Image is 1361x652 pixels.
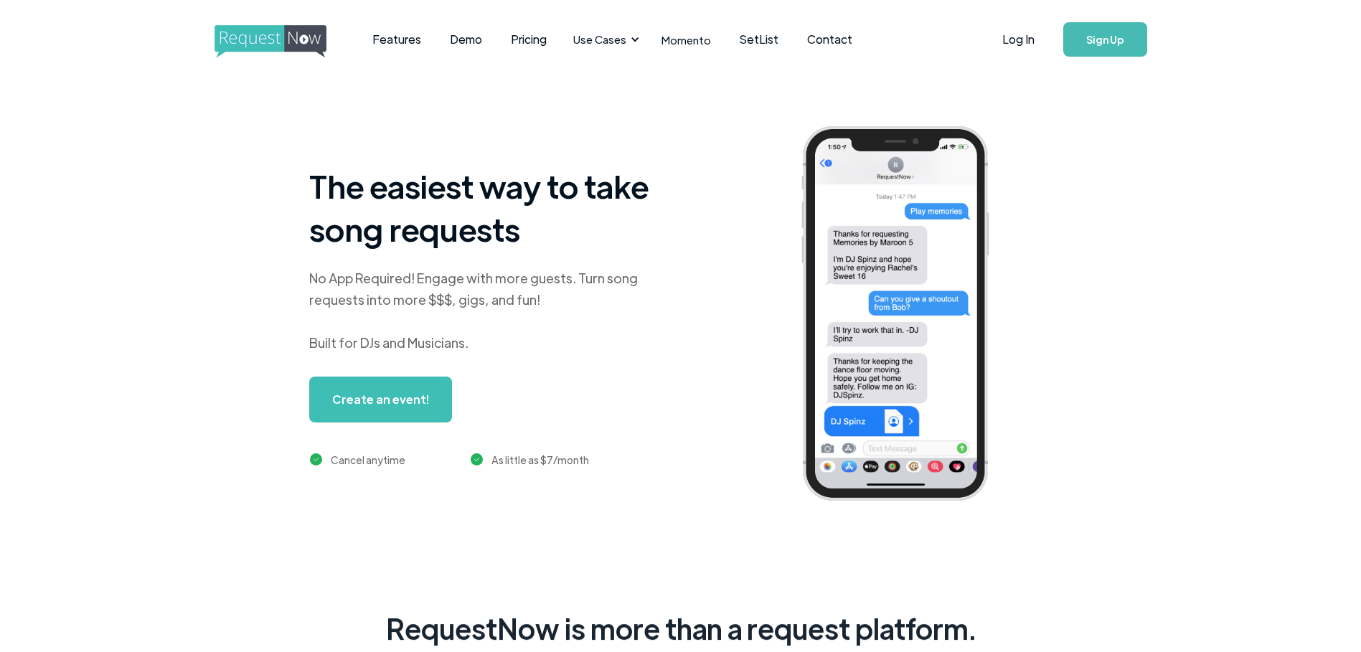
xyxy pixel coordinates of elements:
img: green checkmark [310,453,322,466]
div: As little as $7/month [491,451,589,468]
div: No App Required! Engage with more guests. Turn song requests into more $$$, gigs, and fun! Built ... [309,268,668,354]
a: Demo [435,17,496,62]
div: Use Cases [573,32,626,47]
a: home [215,25,322,54]
img: requestnow logo [215,25,353,58]
a: Sign Up [1063,22,1147,57]
a: Momento [647,19,725,61]
img: green checkmark [471,453,483,466]
a: Create an event! [309,377,452,422]
div: Cancel anytime [331,451,405,468]
a: SetList [725,17,793,62]
a: Features [358,17,435,62]
h1: The easiest way to take song requests [309,164,668,250]
a: Log In [988,14,1049,65]
a: Contact [793,17,867,62]
img: iphone screenshot [785,116,1027,516]
div: Use Cases [565,17,644,62]
a: Pricing [496,17,561,62]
